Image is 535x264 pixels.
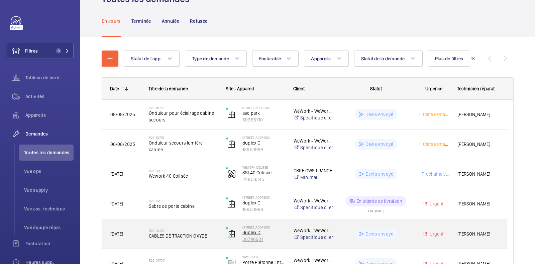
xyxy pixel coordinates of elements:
[428,51,470,67] button: Plus de filtres
[242,110,285,116] p: asc park
[242,146,285,153] p: 18950996
[242,206,285,213] p: 18950996
[356,198,402,204] p: En attente de livraison
[294,197,333,204] p: WeWork - WeWork Exploitation
[425,86,442,91] span: Urgence
[294,108,333,114] p: WeWork - WeWork Exploitation
[242,176,285,183] p: 22858345
[294,227,333,234] p: WeWork - WeWork Exploitation
[102,18,121,24] p: En cours
[25,74,74,81] span: Tableau de bord
[226,86,254,91] span: Site - Appareil
[149,173,217,179] span: Wework 40 Colisée
[149,258,217,262] h2: R25-01707
[304,51,348,67] button: Appareils
[25,48,38,54] span: Filtres
[242,136,285,140] p: [STREET_ADDRESS]
[242,229,285,236] p: duplex D
[228,230,236,238] img: elevator.svg
[24,224,74,231] span: Vue équipe répar.
[242,169,285,176] p: SSI 40 Colisée
[24,187,74,193] span: Vue supply
[25,130,74,137] span: Demandes
[457,170,499,178] span: [PERSON_NAME]
[457,86,499,91] span: Technicien réparateur
[365,231,393,237] p: Devis envoyé
[228,110,236,118] img: elevator.svg
[294,167,333,174] p: CBRE GWS FRANCE
[149,140,217,153] span: Onduleur secours lumière cabine
[365,111,393,118] p: Devis envoyé
[420,171,454,177] span: Prochaine visite
[149,136,217,140] h2: R25-10718
[242,195,285,199] p: [STREET_ADDRESS]
[242,116,285,123] p: 69366710
[162,18,179,24] p: Annulée
[242,255,285,259] p: WW colisée
[110,86,119,91] div: Date
[242,225,285,229] p: [STREET_ADDRESS]
[110,142,135,147] span: 08/08/2025
[293,86,305,91] span: Client
[149,199,217,203] h2: R25-02910
[368,206,384,212] div: ETA : [DATE]
[242,140,285,146] p: duplex G
[110,171,123,177] span: [DATE]
[25,240,74,247] span: Facturation
[294,138,333,144] p: WeWork - WeWork Exploitation
[124,51,180,67] button: Statut de l'app.
[228,200,236,208] img: elevator.svg
[228,170,236,178] img: fire_alarm.svg
[24,168,74,175] span: Vue ops
[110,112,135,117] span: 08/08/2025
[192,56,229,61] span: Type de demande
[435,56,463,61] span: Plus de filtres
[365,171,393,177] p: Devis envoyé
[422,142,451,147] span: Cette semaine
[7,43,74,59] button: Filtres3
[242,236,285,243] p: 38796901
[242,199,285,206] p: duplex G
[252,51,299,67] button: Facturable
[149,106,217,110] h2: R25-10725
[457,230,499,238] span: [PERSON_NAME]
[294,257,333,264] p: WeWork - WeWork Exploitation
[311,56,331,61] span: Appareils
[294,234,333,241] a: Spécifique client
[259,56,281,61] span: Facturable
[25,93,74,100] span: Activités
[457,111,499,118] span: [PERSON_NAME]
[24,149,74,156] span: Toutes les demandes
[294,204,333,211] a: Spécifique client
[361,56,405,61] span: Statut de la demande
[149,229,217,233] h2: R25-02227
[149,110,217,123] span: Onduleur pour éclairage cabine secours
[131,18,151,24] p: Terminée
[365,141,393,148] p: Devis envoyé
[294,114,333,121] a: Spécifique client
[185,51,247,67] button: Type de demande
[24,205,74,212] span: Vue ass. technique
[110,201,123,206] span: [DATE]
[25,112,74,118] span: Appareils
[242,165,285,169] p: WeWork Colisée
[354,51,423,67] button: Statut de la demande
[131,56,162,61] span: Statut de l'app.
[370,86,382,91] span: Statut
[56,48,61,54] span: 3
[428,231,443,237] span: Urgent
[149,169,217,173] h2: R25-09082
[228,140,236,148] img: elevator.svg
[294,144,333,151] a: Spécifique client
[422,112,451,117] span: Cette semaine
[242,106,285,110] p: [STREET_ADDRESS]
[149,203,217,209] span: Sabre de porte cabine
[428,201,443,206] span: Urgent
[149,233,217,239] span: CABLES DE TRACTION OXYDE
[190,18,207,24] p: Refusée
[148,86,188,91] span: Titre de la demande
[294,174,333,181] a: Minimal
[457,141,499,148] span: [PERSON_NAME]
[110,231,123,237] span: [DATE]
[457,200,499,208] span: [PERSON_NAME]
